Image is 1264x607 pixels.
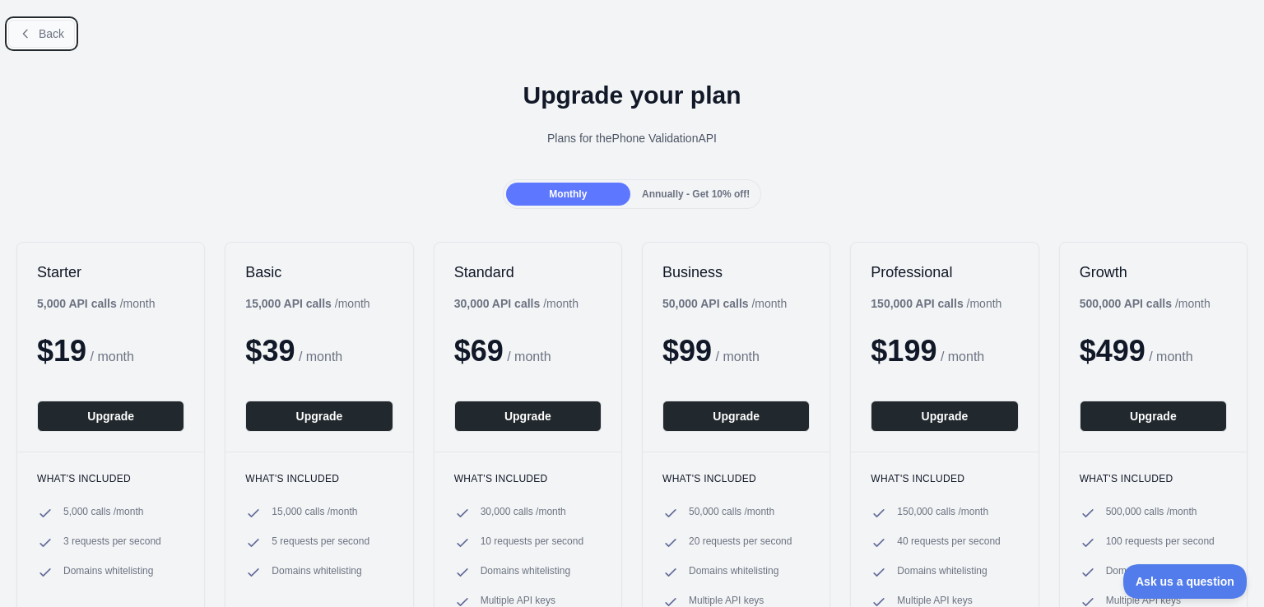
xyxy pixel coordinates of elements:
[1080,262,1227,282] h2: Growth
[871,334,936,368] span: $ 199
[454,295,579,312] div: / month
[1123,564,1248,599] iframe: Toggle Customer Support
[1080,297,1172,310] b: 500,000 API calls
[1080,295,1211,312] div: / month
[662,334,712,368] span: $ 99
[871,297,963,310] b: 150,000 API calls
[871,295,1001,312] div: / month
[662,262,810,282] h2: Business
[662,297,749,310] b: 50,000 API calls
[662,295,787,312] div: / month
[454,297,541,310] b: 30,000 API calls
[454,262,602,282] h2: Standard
[454,334,504,368] span: $ 69
[1080,334,1145,368] span: $ 499
[871,262,1018,282] h2: Professional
